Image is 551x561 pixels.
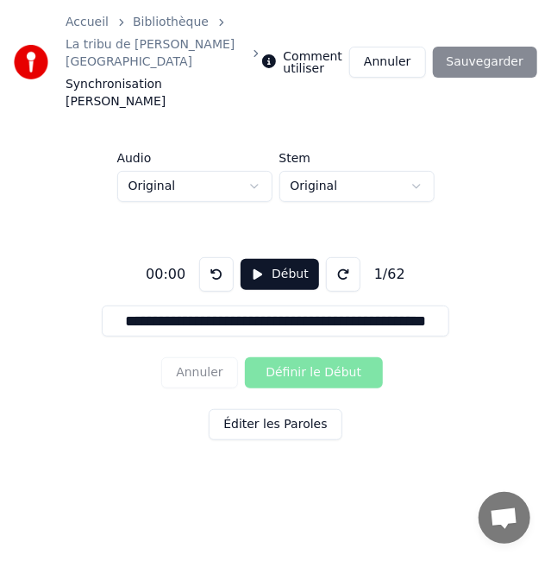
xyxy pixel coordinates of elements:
[66,14,109,31] a: Accueil
[279,152,435,164] label: Stem
[66,76,262,110] span: Synchronisation [PERSON_NAME]
[479,492,530,544] a: Ouvrir le chat
[133,14,209,31] a: Bibliothèque
[66,36,243,71] a: La tribu de [PERSON_NAME][GEOGRAPHIC_DATA]
[117,152,272,164] label: Audio
[14,45,48,79] img: youka
[209,409,341,440] button: Éditer les Paroles
[241,259,319,290] button: Début
[283,50,342,74] label: Comment utiliser
[367,264,412,285] div: 1 / 62
[349,47,425,78] button: Annuler
[66,14,262,110] nav: breadcrumb
[139,264,192,285] div: 00:00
